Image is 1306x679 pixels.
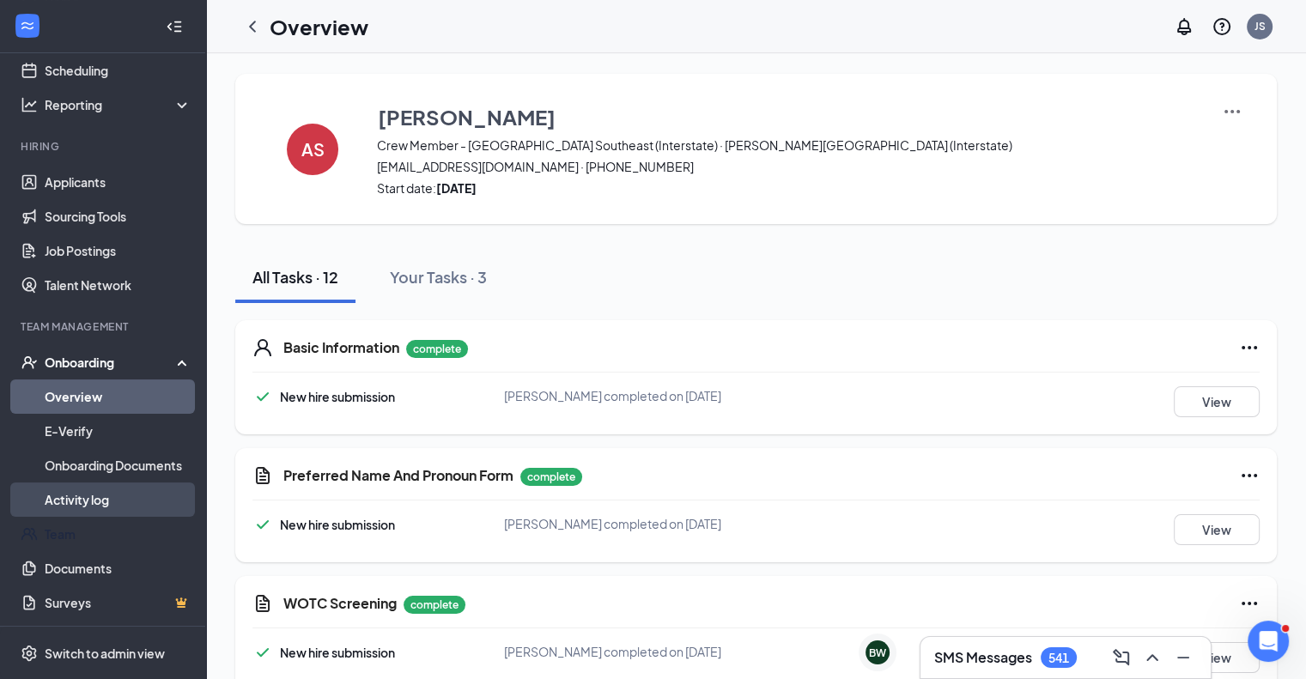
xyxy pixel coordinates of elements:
a: Team [45,517,191,551]
svg: Settings [21,645,38,662]
svg: CustomFormIcon [252,593,273,614]
svg: ChevronUp [1142,647,1163,668]
span: Crew Member - [GEOGRAPHIC_DATA] Southeast (Interstate) · [PERSON_NAME][GEOGRAPHIC_DATA] (Interstate) [377,136,1200,154]
svg: Notifications [1174,16,1194,37]
h5: WOTC Screening [283,594,397,613]
svg: CustomFormIcon [252,465,273,486]
a: Job Postings [45,233,191,268]
span: [EMAIL_ADDRESS][DOMAIN_NAME] · [PHONE_NUMBER] [377,158,1200,175]
span: New hire submission [280,645,395,660]
iframe: Intercom live chat [1248,621,1289,662]
svg: ChevronLeft [242,16,263,37]
div: JS [1254,19,1266,33]
svg: ComposeMessage [1111,647,1132,668]
button: [PERSON_NAME] [377,101,1200,132]
a: Activity log [45,482,191,517]
a: E-Verify [45,414,191,448]
button: View [1174,642,1260,673]
svg: UserCheck [21,354,38,371]
svg: QuestionInfo [1212,16,1232,37]
div: Your Tasks · 3 [390,266,487,288]
svg: User [252,337,273,358]
h3: SMS Messages [934,648,1032,667]
a: Applicants [45,165,191,199]
a: SurveysCrown [45,585,191,620]
p: complete [404,596,465,614]
a: Documents [45,551,191,585]
h1: Overview [270,12,368,41]
span: New hire submission [280,389,395,404]
span: [PERSON_NAME] completed on [DATE] [504,516,721,531]
a: Talent Network [45,268,191,302]
svg: Ellipses [1239,465,1260,486]
span: Start date: [377,179,1200,197]
div: All Tasks · 12 [252,266,338,288]
p: complete [406,340,468,358]
a: Overview [45,379,191,414]
svg: Analysis [21,96,38,113]
svg: Checkmark [252,642,273,663]
div: 541 [1048,651,1069,665]
div: Team Management [21,319,188,334]
div: Switch to admin view [45,645,165,662]
h5: Preferred Name And Pronoun Form [283,466,513,485]
div: Reporting [45,96,192,113]
div: Hiring [21,139,188,154]
span: New hire submission [280,517,395,532]
button: ComposeMessage [1108,644,1135,671]
p: complete [520,468,582,486]
a: Sourcing Tools [45,199,191,233]
strong: [DATE] [436,180,477,196]
button: View [1174,514,1260,545]
img: More Actions [1222,101,1242,122]
h4: AS [301,143,325,155]
div: BW [869,646,886,660]
button: Minimize [1169,644,1197,671]
h3: [PERSON_NAME] [378,102,556,131]
div: Onboarding [45,354,177,371]
svg: Checkmark [252,514,273,535]
a: Onboarding Documents [45,448,191,482]
button: View [1174,386,1260,417]
button: ChevronUp [1139,644,1166,671]
svg: Ellipses [1239,337,1260,358]
a: Scheduling [45,53,191,88]
span: [PERSON_NAME] completed on [DATE] [504,644,721,659]
svg: Checkmark [252,386,273,407]
svg: Minimize [1173,647,1194,668]
svg: Collapse [166,18,183,35]
svg: Ellipses [1239,593,1260,614]
span: [PERSON_NAME] completed on [DATE] [504,388,721,403]
h5: Basic Information [283,338,399,357]
svg: WorkstreamLogo [19,17,36,34]
button: AS [270,101,355,197]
